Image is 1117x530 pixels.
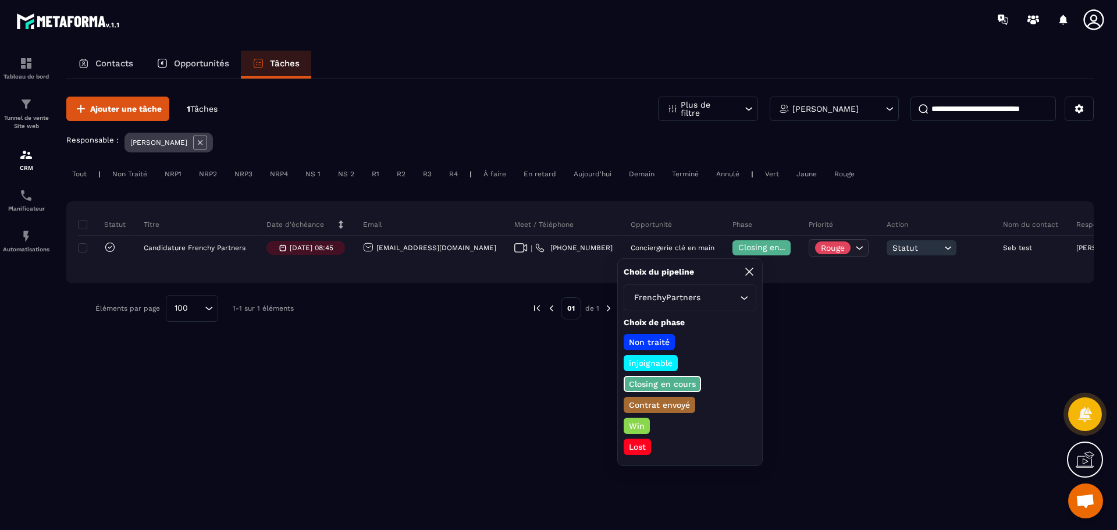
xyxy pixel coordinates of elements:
[627,378,698,390] p: Closing en cours
[130,138,187,147] p: [PERSON_NAME]
[233,304,294,312] p: 1-1 sur 1 éléments
[241,51,311,79] a: Tâches
[809,220,833,229] p: Priorité
[300,167,326,181] div: NS 1
[3,73,49,80] p: Tableau de bord
[174,58,229,69] p: Opportunités
[363,220,382,229] p: Email
[469,170,472,178] p: |
[518,167,562,181] div: En retard
[190,104,218,113] span: Tâches
[887,220,908,229] p: Action
[751,170,753,178] p: |
[3,246,49,252] p: Automatisations
[703,291,737,304] input: Search for option
[3,165,49,171] p: CRM
[631,244,714,252] p: Conciergerie clé en main
[229,167,258,181] div: NRP3
[19,56,33,70] img: formation
[532,303,542,314] img: prev
[66,97,169,121] button: Ajouter une tâche
[738,243,805,252] span: Closing en cours
[144,244,246,252] p: Candidature Frenchy Partners
[666,167,705,181] div: Terminé
[3,88,49,139] a: formationformationTunnel de vente Site web
[3,220,49,261] a: automationsautomationsAutomatisations
[892,243,941,252] span: Statut
[145,51,241,79] a: Opportunités
[1003,220,1058,229] p: Nom du contact
[568,167,617,181] div: Aujourd'hui
[546,303,557,314] img: prev
[19,97,33,111] img: formation
[417,167,437,181] div: R3
[270,58,300,69] p: Tâches
[732,220,752,229] p: Phase
[759,167,785,181] div: Vert
[792,105,859,113] p: [PERSON_NAME]
[159,167,187,181] div: NRP1
[391,167,411,181] div: R2
[681,101,732,117] p: Plus de filtre
[531,244,532,252] span: |
[1003,244,1032,252] p: Seb test
[623,167,660,181] div: Demain
[3,48,49,88] a: formationformationTableau de bord
[627,399,692,411] p: Contrat envoyé
[19,148,33,162] img: formation
[266,220,324,229] p: Date d’échéance
[19,188,33,202] img: scheduler
[624,266,694,278] p: Choix du pipeline
[514,220,574,229] p: Meet / Téléphone
[66,136,119,144] p: Responsable :
[561,297,581,319] p: 01
[828,167,860,181] div: Rouge
[144,220,159,229] p: Titre
[170,302,192,315] span: 100
[624,317,756,328] p: Choix de phase
[19,229,33,243] img: automations
[585,304,599,313] p: de 1
[264,167,294,181] div: NRP4
[627,336,671,348] p: Non traité
[443,167,464,181] div: R4
[3,180,49,220] a: schedulerschedulerPlanificateur
[627,357,674,369] p: injoignable
[627,441,648,453] p: Lost
[192,302,202,315] input: Search for option
[95,58,133,69] p: Contacts
[66,51,145,79] a: Contacts
[332,167,360,181] div: NS 2
[603,303,614,314] img: next
[3,139,49,180] a: formationformationCRM
[3,114,49,130] p: Tunnel de vente Site web
[95,304,160,312] p: Éléments par page
[791,167,823,181] div: Jaune
[1068,483,1103,518] div: Ouvrir le chat
[3,205,49,212] p: Planificateur
[535,243,613,252] a: [PHONE_NUMBER]
[624,284,756,311] div: Search for option
[187,104,218,115] p: 1
[821,244,845,252] p: Rouge
[631,291,703,304] span: FrenchyPartners
[16,10,121,31] img: logo
[627,420,646,432] p: Win
[81,220,126,229] p: Statut
[106,167,153,181] div: Non Traité
[478,167,512,181] div: À faire
[631,220,672,229] p: Opportunité
[193,167,223,181] div: NRP2
[710,167,745,181] div: Annulé
[90,103,162,115] span: Ajouter une tâche
[290,244,333,252] p: [DATE] 08:45
[366,167,385,181] div: R1
[166,295,218,322] div: Search for option
[66,167,93,181] div: Tout
[98,170,101,178] p: |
